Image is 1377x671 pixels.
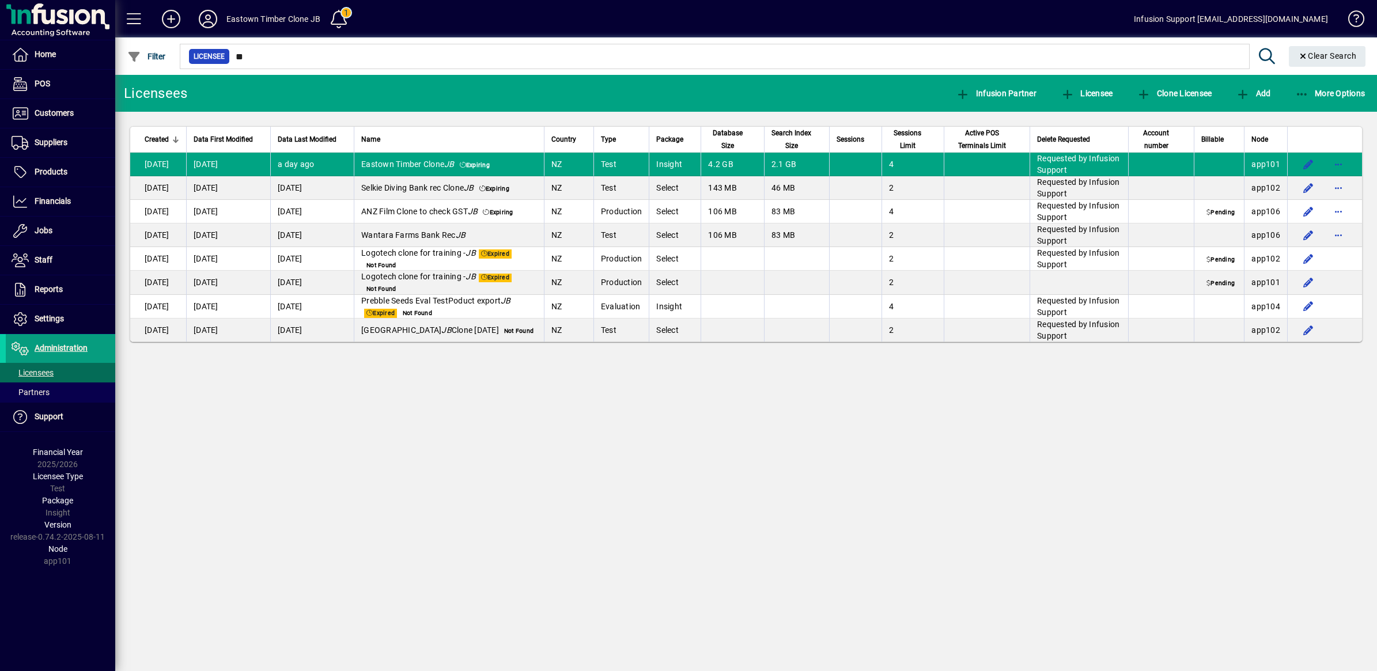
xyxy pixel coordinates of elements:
[1298,51,1357,60] span: Clear Search
[361,207,478,216] span: ANZ Film Clone to check GST
[1299,155,1318,173] button: Edit
[6,99,115,128] a: Customers
[270,319,354,342] td: [DATE]
[882,247,944,271] td: 2
[270,200,354,223] td: [DATE]
[1030,176,1128,200] td: Requested by Infusion Support
[35,412,63,421] span: Support
[1201,133,1237,146] div: Billable
[6,217,115,245] a: Jobs
[12,388,50,397] span: Partners
[1299,297,1318,316] button: Edit
[1030,200,1128,223] td: Requested by Infusion Support
[649,223,701,247] td: Select
[764,153,829,176] td: 2.1 GB
[544,295,593,319] td: NZ
[1251,133,1268,146] span: Node
[649,200,701,223] td: Select
[501,296,511,305] em: JB
[479,274,512,283] span: Expired
[1251,254,1280,263] span: app102.prod.infusionbusinesssoftware.com
[130,153,186,176] td: [DATE]
[361,325,499,335] span: [GEOGRAPHIC_DATA] Clone [DATE]
[1037,133,1090,146] span: Delete Requested
[130,319,186,342] td: [DATE]
[656,133,683,146] span: Package
[1299,226,1318,244] button: Edit
[270,295,354,319] td: [DATE]
[477,184,512,194] span: Expiring
[130,176,186,200] td: [DATE]
[1295,89,1365,98] span: More Options
[1136,127,1187,152] div: Account number
[6,275,115,304] a: Reports
[1329,155,1348,173] button: More options
[951,127,1012,152] span: Active POS Terminals Limit
[882,295,944,319] td: 4
[1233,83,1273,104] button: Add
[364,285,399,294] span: Not Found
[35,285,63,294] span: Reports
[364,261,399,271] span: Not Found
[1204,279,1237,289] span: Pending
[1251,207,1280,216] span: app106.prod.infusionbusinesssoftware.com
[593,176,649,200] td: Test
[953,83,1039,104] button: Infusion Partner
[544,247,593,271] td: NZ
[593,153,649,176] td: Test
[441,325,452,335] em: JB
[33,472,83,481] span: Licensee Type
[1292,83,1368,104] button: More Options
[593,247,649,271] td: Production
[194,133,253,146] span: Data First Modified
[153,9,190,29] button: Add
[33,448,83,457] span: Financial Year
[1299,179,1318,197] button: Edit
[1030,319,1128,342] td: Requested by Infusion Support
[35,167,67,176] span: Products
[270,176,354,200] td: [DATE]
[186,153,270,176] td: [DATE]
[771,127,822,152] div: Search Index Size
[1204,208,1237,217] span: Pending
[1134,83,1215,104] button: Clone Licensee
[544,176,593,200] td: NZ
[544,223,593,247] td: NZ
[226,10,320,28] div: Eastown Timber Clone JB
[551,133,576,146] span: Country
[1201,133,1224,146] span: Billable
[361,160,455,169] span: Eastown Timber Clone
[1299,202,1318,221] button: Edit
[186,271,270,294] td: [DATE]
[6,382,115,402] a: Partners
[444,160,455,169] em: JB
[701,153,763,176] td: 4.2 GB
[649,271,701,294] td: Select
[593,319,649,342] td: Test
[882,200,944,223] td: 4
[771,127,812,152] span: Search Index Size
[457,161,493,170] span: Expiring
[882,153,944,176] td: 4
[882,223,944,247] td: 2
[361,230,466,240] span: Wantara Farms Bank Rec
[361,296,511,305] span: Prebble Seeds Eval TestPoduct export
[764,176,829,200] td: 46 MB
[951,127,1023,152] div: Active POS Terminals Limit
[1329,179,1348,197] button: More options
[1136,127,1176,152] span: Account number
[1236,89,1270,98] span: Add
[6,40,115,69] a: Home
[130,271,186,294] td: [DATE]
[270,271,354,294] td: [DATE]
[889,127,926,152] span: Sessions Limit
[1251,278,1280,287] span: app101.prod.infusionbusinesssoftware.com
[701,176,763,200] td: 143 MB
[544,319,593,342] td: NZ
[601,133,616,146] span: Type
[708,127,756,152] div: Database Size
[145,133,179,146] div: Created
[35,50,56,59] span: Home
[649,247,701,271] td: Select
[186,247,270,271] td: [DATE]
